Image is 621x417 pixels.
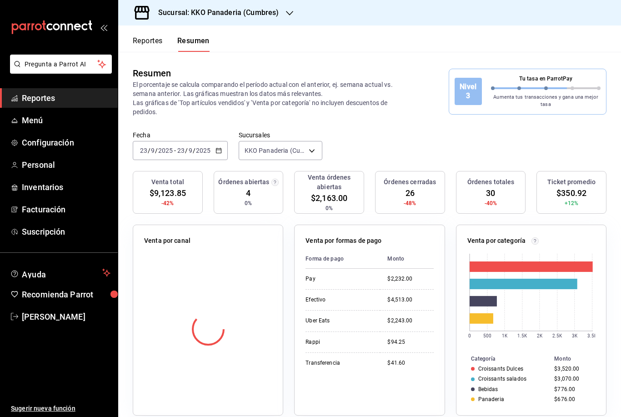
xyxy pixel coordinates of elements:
button: Reportes [133,36,163,52]
span: $2,163.00 [311,192,347,204]
h3: Sucursal: KKO Panaderia (Cumbres) [151,7,279,18]
div: Panaderia [478,396,504,402]
span: / [148,147,150,154]
div: $41.60 [387,359,433,367]
div: $2,243.00 [387,317,433,325]
div: Croissants Dulces [478,366,523,372]
span: Facturación [22,203,110,216]
span: / [155,147,158,154]
text: 2K [537,333,543,338]
span: 0% [326,204,333,212]
label: Sucursales [239,132,322,138]
p: Aumenta tus transacciones y gana una mejor tasa [491,94,601,109]
label: Fecha [133,132,228,138]
div: Efectivo [305,296,373,304]
p: Venta por categoría [467,236,526,246]
span: $9,123.85 [150,187,186,199]
div: Transferencia [305,359,373,367]
span: KKO Panaderia (Cumbres) [245,146,305,155]
span: +12% [565,199,579,207]
h3: Órdenes cerradas [384,177,436,187]
a: Pregunta a Parrot AI [6,66,112,75]
span: Menú [22,114,110,126]
span: / [185,147,188,154]
div: Uber Eats [305,317,373,325]
span: 26 [406,187,415,199]
p: Venta por canal [144,236,190,246]
span: Inventarios [22,181,110,193]
span: -40% [485,199,497,207]
span: Reportes [22,92,110,104]
span: Configuración [22,136,110,149]
text: 1K [502,333,508,338]
input: -- [140,147,148,154]
span: 0% [245,199,252,207]
input: ---- [195,147,211,154]
div: $4,513.00 [387,296,433,304]
div: Rappi [305,338,373,346]
div: Croissants salados [478,376,526,382]
div: $3,520.00 [554,366,591,372]
h3: Ticket promedio [547,177,596,187]
input: -- [177,147,185,154]
div: Resumen [133,66,171,80]
p: El porcentaje se calcula comparando el período actual con el anterior, ej. semana actual vs. sema... [133,80,409,116]
span: - [174,147,176,154]
text: 2.5K [552,333,562,338]
button: Pregunta a Parrot AI [10,55,112,74]
span: [PERSON_NAME] [22,311,110,323]
span: Personal [22,159,110,171]
input: -- [150,147,155,154]
div: $3,070.00 [554,376,591,382]
span: -42% [161,199,174,207]
th: Forma de pago [305,249,380,269]
span: / [193,147,195,154]
span: Ayuda [22,267,99,278]
span: Recomienda Parrot [22,288,110,301]
h3: Órdenes totales [467,177,515,187]
div: $776.00 [554,386,591,392]
span: -48% [404,199,416,207]
div: Nivel 3 [455,78,482,105]
span: 4 [246,187,250,199]
input: ---- [158,147,173,154]
div: $94.25 [387,338,433,346]
div: Pay [305,275,373,283]
span: 30 [486,187,495,199]
text: 3K [572,333,578,338]
h3: Venta órdenes abiertas [298,173,360,192]
th: Monto [380,249,433,269]
span: $350.92 [556,187,586,199]
th: Categoría [456,354,551,364]
p: Venta por formas de pago [305,236,381,246]
span: Suscripción [22,226,110,238]
button: Resumen [177,36,210,52]
h3: Venta total [151,177,184,187]
text: 3.5K [587,333,597,338]
div: $676.00 [554,396,591,402]
text: 1.5K [517,333,527,338]
div: navigation tabs [133,36,210,52]
text: 500 [483,333,491,338]
text: 0 [468,333,471,338]
input: -- [188,147,193,154]
div: Bebidas [478,386,498,392]
span: Pregunta a Parrot AI [25,60,98,69]
button: open_drawer_menu [100,24,107,31]
p: Tu tasa en ParrotPay [491,75,601,83]
th: Monto [551,354,606,364]
div: $2,232.00 [387,275,433,283]
span: Sugerir nueva función [11,404,110,413]
h3: Órdenes abiertas [218,177,269,187]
